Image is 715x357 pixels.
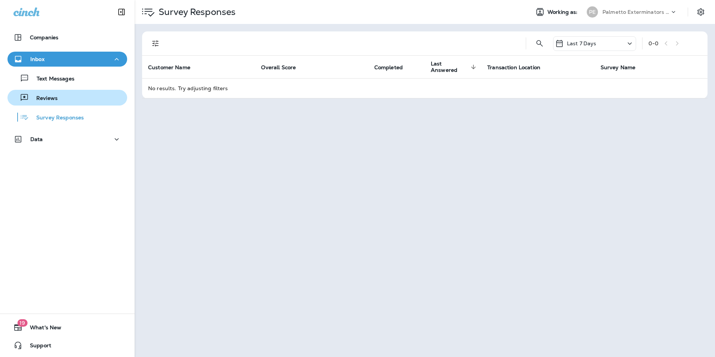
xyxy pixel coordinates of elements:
[142,78,708,98] td: No results. Try adjusting filters
[7,109,127,125] button: Survey Responses
[30,136,43,142] p: Data
[532,36,547,51] button: Search Survey Responses
[7,52,127,67] button: Inbox
[148,36,163,51] button: Filters
[29,95,58,102] p: Reviews
[7,132,127,147] button: Data
[487,64,540,71] span: Transaction Location
[7,338,127,353] button: Support
[547,9,579,15] span: Working as:
[7,90,127,106] button: Reviews
[487,64,550,71] span: Transaction Location
[148,64,200,71] span: Customer Name
[7,70,127,86] button: Text Messages
[22,342,51,351] span: Support
[601,64,645,71] span: Survey Name
[261,64,306,71] span: Overall Score
[29,115,84,122] p: Survey Responses
[374,64,403,71] span: Completed
[261,64,296,71] span: Overall Score
[648,40,659,46] div: 0 - 0
[156,6,236,18] p: Survey Responses
[694,5,708,19] button: Settings
[567,40,596,46] p: Last 7 Days
[111,4,132,19] button: Collapse Sidebar
[587,6,598,18] div: PE
[601,64,636,71] span: Survey Name
[7,320,127,335] button: 19What's New
[22,324,61,333] span: What's New
[374,64,412,71] span: Completed
[431,61,478,73] span: Last Answered
[30,56,45,62] p: Inbox
[30,34,58,40] p: Companies
[29,76,74,83] p: Text Messages
[148,64,190,71] span: Customer Name
[431,61,469,73] span: Last Answered
[7,30,127,45] button: Companies
[17,319,27,327] span: 19
[602,9,670,15] p: Palmetto Exterminators LLC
